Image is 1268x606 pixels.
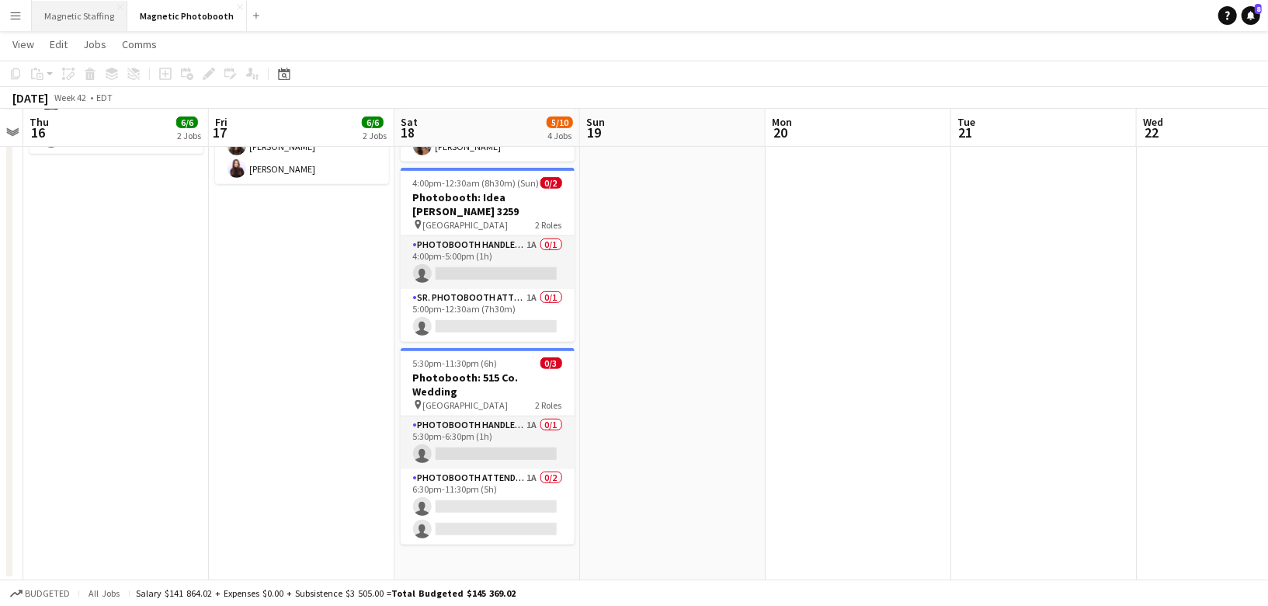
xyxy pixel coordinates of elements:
app-job-card: 5:30pm-11:30pm (6h)0/3Photobooth: 515 Co. Wedding [GEOGRAPHIC_DATA]2 RolesPhotobooth Handler Pick... [401,348,575,545]
span: 16 [27,124,49,141]
span: 22 [1141,124,1163,141]
a: Jobs [77,34,113,54]
span: 2 Roles [536,399,562,411]
div: 4 Jobs [547,130,572,141]
button: Magnetic Photobooth [127,1,247,31]
span: 5/10 [547,117,573,128]
h3: Photobooth: 515 Co. Wedding [401,371,575,399]
span: Comms [122,37,157,51]
span: Mon [772,115,792,129]
div: [DATE] [12,90,48,106]
span: Week 42 [51,92,90,103]
div: 2 Jobs [363,130,387,141]
button: Magnetic Staffing [32,1,127,31]
span: [GEOGRAPHIC_DATA] [423,219,509,231]
span: 17 [213,124,228,141]
span: Thu [30,115,49,129]
span: 6/6 [362,117,384,128]
span: 19 [584,124,605,141]
span: Total Budgeted $145 369.02 [391,587,516,599]
a: 8 [1242,6,1260,25]
span: Wed [1143,115,1163,129]
app-card-role: Photobooth Attendant1A0/26:30pm-11:30pm (5h) [401,469,575,545]
div: Salary $141 864.02 + Expenses $0.00 + Subsistence $3 505.00 = [136,587,516,599]
span: [GEOGRAPHIC_DATA] [423,399,509,411]
span: 18 [398,124,418,141]
a: Edit [43,34,74,54]
a: View [6,34,40,54]
div: EDT [96,92,113,103]
span: 2 Roles [536,219,562,231]
span: 6/6 [176,117,198,128]
a: Comms [116,34,163,54]
span: Sun [586,115,605,129]
span: All jobs [85,587,123,599]
span: 4:00pm-12:30am (8h30m) (Sun) [413,177,540,189]
app-card-role: Photobooth Handler Pick-Up/Drop-Off1A0/14:00pm-5:00pm (1h) [401,236,575,289]
span: 5:30pm-11:30pm (6h) [413,357,498,369]
span: Edit [50,37,68,51]
span: 8 [1255,4,1262,14]
span: Budgeted [25,588,70,599]
span: View [12,37,34,51]
span: Tue [957,115,975,129]
span: 0/2 [540,177,562,189]
span: 20 [769,124,792,141]
h3: Photobooth: Idea [PERSON_NAME] 3259 [401,190,575,218]
app-card-role: Sr. Photobooth Attendant1A0/15:00pm-12:30am (7h30m) [401,289,575,342]
button: Budgeted [8,585,72,602]
span: 21 [955,124,975,141]
span: 0/3 [540,357,562,369]
span: Jobs [83,37,106,51]
app-card-role: Photobooth Handler Pick-Up/Drop-Off1A0/15:30pm-6:30pm (1h) [401,416,575,469]
span: Sat [401,115,418,129]
div: 2 Jobs [177,130,201,141]
span: Fri [215,115,228,129]
app-job-card: 4:00pm-12:30am (8h30m) (Sun)0/2Photobooth: Idea [PERSON_NAME] 3259 [GEOGRAPHIC_DATA]2 RolesPhotob... [401,168,575,342]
